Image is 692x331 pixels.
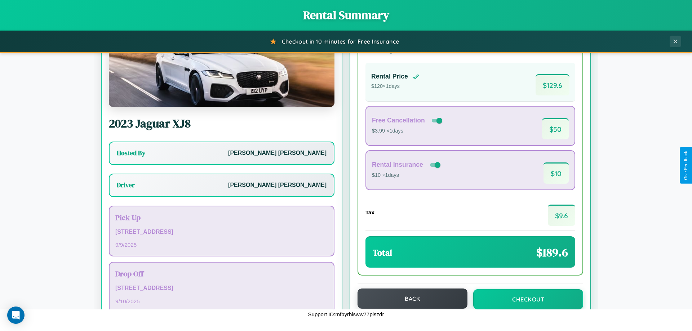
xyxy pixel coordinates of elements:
p: [STREET_ADDRESS] [115,227,328,237]
h3: Hosted By [117,149,145,157]
h3: Driver [117,181,135,189]
p: $ 120 × 1 days [371,82,420,91]
h3: Total [373,247,392,259]
span: $ 10 [544,162,569,184]
h4: Free Cancellation [372,117,425,124]
button: Back [358,288,467,309]
h4: Tax [365,209,374,215]
div: Give Feedback [683,151,688,180]
div: Open Intercom Messenger [7,307,25,324]
p: [PERSON_NAME] [PERSON_NAME] [228,180,327,191]
p: $3.99 × 1 days [372,126,444,136]
h1: Rental Summary [7,7,685,23]
span: $ 189.6 [536,245,568,260]
p: 9 / 9 / 2025 [115,240,328,250]
p: [PERSON_NAME] [PERSON_NAME] [228,148,327,158]
h3: Pick Up [115,212,328,223]
button: Checkout [473,289,583,309]
span: $ 50 [542,118,569,139]
p: 9 / 10 / 2025 [115,296,328,306]
h4: Rental Insurance [372,161,423,169]
span: Checkout in 10 minutes for Free Insurance [282,38,399,45]
h3: Drop Off [115,268,328,279]
img: Jaguar XJ8 [109,35,334,107]
span: $ 9.6 [548,205,575,226]
h2: 2023 Jaguar XJ8 [109,116,334,131]
h4: Rental Price [371,73,408,80]
p: [STREET_ADDRESS] [115,283,328,294]
span: $ 129.6 [536,74,569,95]
p: $10 × 1 days [372,171,442,180]
p: Support ID: mfbyrhisww77piszdr [308,309,384,319]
